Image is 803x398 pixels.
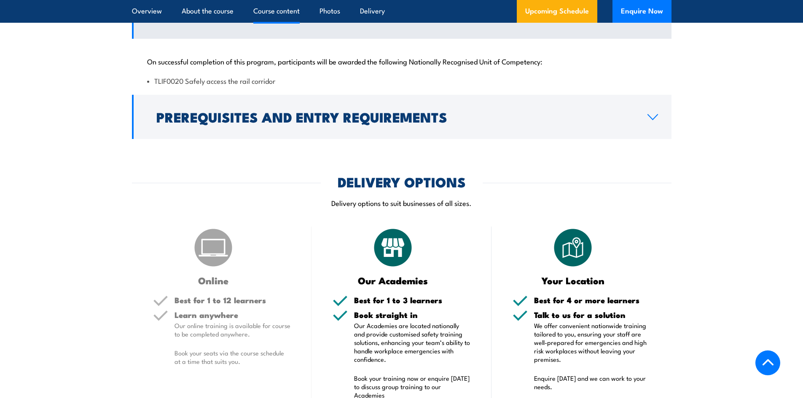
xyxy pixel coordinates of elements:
[534,311,650,319] h5: Talk to us for a solution
[175,321,291,338] p: Our online training is available for course to be completed anywhere.
[534,321,650,363] p: We offer convenient nationwide training tailored to you, ensuring your staff are well-prepared fo...
[175,311,291,319] h5: Learn anywhere
[534,296,650,304] h5: Best for 4 or more learners
[513,275,634,285] h3: Your Location
[153,275,274,285] h3: Online
[354,296,470,304] h5: Best for 1 to 3 learners
[175,296,291,304] h5: Best for 1 to 12 learners
[333,275,454,285] h3: Our Academies
[354,311,470,319] h5: Book straight in
[354,321,470,363] p: Our Academies are located nationally and provide customised safety training solutions, enhancing ...
[175,349,291,366] p: Book your seats via the course schedule at a time that suits you.
[147,57,656,65] p: On successful completion of this program, participants will be awarded the following Nationally R...
[338,176,466,187] h2: DELIVERY OPTIONS
[147,76,656,85] li: TLIF0020 Safely access the rail corridor
[132,198,671,208] p: Delivery options to suit businesses of all sizes.
[132,95,671,139] a: Prerequisites and Entry Requirements
[156,111,634,123] h2: Prerequisites and Entry Requirements
[534,374,650,391] p: Enquire [DATE] and we can work to your needs.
